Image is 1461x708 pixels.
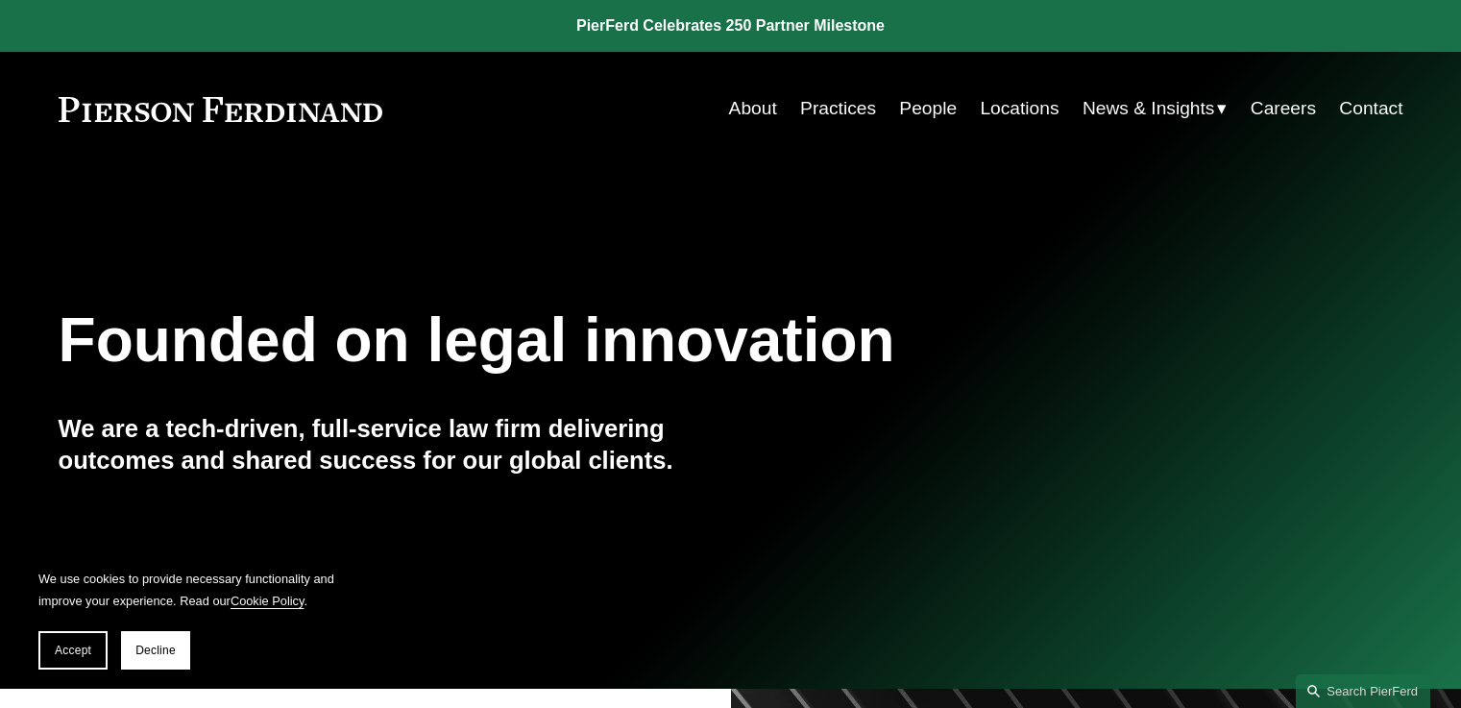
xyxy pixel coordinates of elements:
span: News & Insights [1083,92,1215,126]
button: Decline [121,631,190,670]
h4: We are a tech-driven, full-service law firm delivering outcomes and shared success for our global... [59,413,731,476]
button: Accept [38,631,108,670]
a: folder dropdown [1083,90,1228,127]
span: Accept [55,644,91,657]
a: People [899,90,957,127]
a: Cookie Policy [231,594,304,608]
a: Practices [800,90,876,127]
a: Locations [980,90,1059,127]
section: Cookie banner [19,549,365,689]
a: Contact [1339,90,1402,127]
span: Decline [135,644,176,657]
a: Careers [1251,90,1316,127]
h1: Founded on legal innovation [59,305,1180,376]
a: Search this site [1296,674,1430,708]
a: About [729,90,777,127]
p: We use cookies to provide necessary functionality and improve your experience. Read our . [38,568,346,612]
